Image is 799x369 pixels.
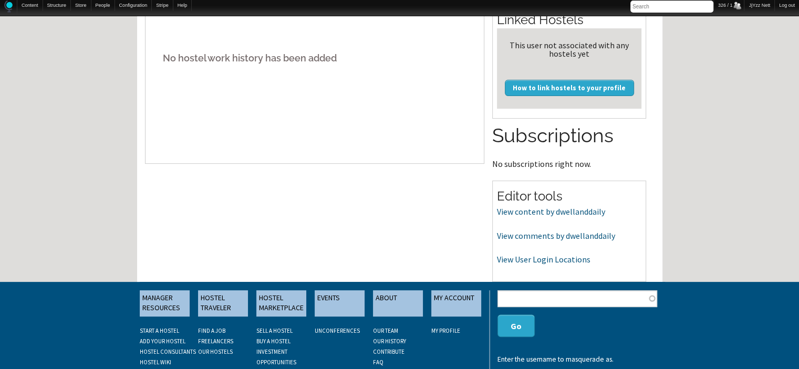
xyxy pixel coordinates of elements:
a: FREELANCERS [198,338,233,345]
a: UNCONFERENCES [315,327,360,334]
a: OUR HOSTELS [198,348,233,355]
h5: No hostel work history has been added [153,42,476,74]
a: FAQ [373,359,383,366]
a: HOSTEL TRAVELER [198,290,248,317]
a: View User Login Locations [497,254,590,265]
a: View content by dwellanddaily [497,206,605,217]
a: OUR TEAM [373,327,398,334]
a: START A HOSTEL [140,327,179,334]
a: MANAGER RESOURCES [140,290,190,317]
a: HOSTEL MARKETPLACE [256,290,306,317]
a: CONTRIBUTE [373,348,404,355]
img: Home [4,1,13,13]
a: ADD YOUR HOSTEL [140,338,185,345]
a: My Profile [431,327,460,334]
h2: Editor tools [497,187,641,205]
a: ABOUT [373,290,423,317]
a: OUR HISTORY [373,338,406,345]
div: Enter the username to masquerade as. [497,356,657,363]
a: HOSTEL CONSULTANTS [140,348,196,355]
a: HOSTEL WIKI [140,359,171,366]
div: This user not associated with any hostels yet [501,41,637,58]
a: EVENTS [315,290,365,317]
section: No subscriptions right now. [492,122,646,167]
a: BUY A HOSTEL [256,338,290,345]
a: SELL A HOSTEL [256,327,293,334]
a: How to link hostels to your profile [505,80,634,96]
input: Search [630,1,713,13]
a: View comments by dwellanddaily [497,230,615,241]
a: INVESTMENT OPPORTUNITIES [256,348,296,366]
h2: Linked Hostels [497,11,641,29]
h2: Subscriptions [492,122,646,150]
button: Go [497,314,535,337]
a: FIND A JOB [198,327,225,334]
a: MY ACCOUNT [431,290,481,317]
